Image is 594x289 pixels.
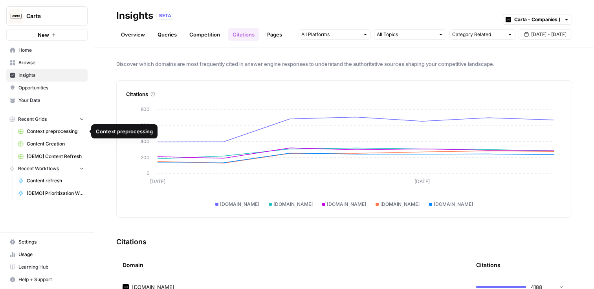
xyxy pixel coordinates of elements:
span: Discover which domains are most frequently cited in answer engine responses to understand the aut... [116,60,572,68]
span: [DEMO] Prioritization Workflow for creation [27,190,84,197]
span: Help + Support [18,276,84,283]
span: Insights [18,72,84,79]
h3: Citations [116,236,147,247]
span: [DOMAIN_NAME] [434,201,473,208]
div: Insights [116,9,153,22]
tspan: 0 [147,170,150,176]
a: [DEMO] Prioritization Workflow for creation [15,187,88,200]
input: Category Related [452,31,504,38]
input: Carta - Companies (cap table) [514,16,561,24]
a: Content refresh [15,174,88,187]
span: [DOMAIN_NAME] [327,201,366,208]
span: Home [18,47,84,54]
tspan: [DATE] [414,178,430,184]
a: Browse [6,56,88,69]
span: [DOMAIN_NAME] [273,201,313,208]
span: Your Data [18,97,84,104]
span: Settings [18,238,84,245]
span: Content Creation [27,140,84,147]
button: [DATE] - [DATE] [519,29,572,40]
button: Recent Workflows [6,163,88,174]
tspan: 200 [141,154,150,160]
a: [DEMO] Content Refresh [15,150,88,163]
a: Home [6,44,88,56]
button: Workspace: Carta [6,6,88,26]
a: Competition [185,28,225,41]
input: All Topics [377,31,435,38]
a: Insights [6,69,88,82]
a: Queries [153,28,181,41]
span: [DOMAIN_NAME] [220,201,259,208]
button: New [6,29,88,41]
span: Usage [18,251,84,258]
span: [DOMAIN_NAME] [380,201,420,208]
a: Citations [228,28,259,41]
a: Overview [116,28,150,41]
div: Citations [476,254,500,276]
a: Content Creation [15,138,88,150]
span: [DEMO] Content Refresh [27,153,84,160]
img: Carta Logo [9,9,23,23]
tspan: 800 [141,106,150,112]
a: Settings [6,236,88,248]
a: Your Data [6,94,88,107]
span: Context preprocessing [27,128,84,135]
span: Browse [18,59,84,66]
a: Pages [262,28,287,41]
a: Opportunities [6,82,88,94]
tspan: [DATE] [150,178,165,184]
input: All Platforms [301,31,359,38]
span: Content refresh [27,177,84,184]
span: New [38,31,49,39]
span: Recent Workflows [18,165,59,172]
a: Learning Hub [6,261,88,273]
span: [DATE] - [DATE] [531,31,566,38]
div: Citations [126,90,562,98]
span: Carta [26,12,74,20]
button: Help + Support [6,273,88,286]
span: Learning Hub [18,264,84,271]
button: Recent Grids [6,113,88,125]
a: Context preprocessing [15,125,88,138]
div: Domain [123,254,464,276]
tspan: 400 [140,138,150,144]
span: Recent Grids [18,116,47,123]
a: Usage [6,248,88,261]
div: BETA [156,12,174,20]
span: Opportunities [18,84,84,91]
tspan: 600 [141,122,150,128]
